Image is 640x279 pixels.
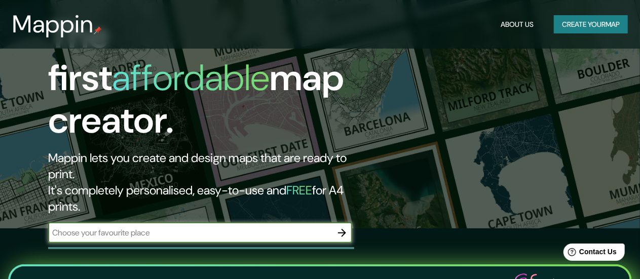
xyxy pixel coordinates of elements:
[48,227,332,238] input: Choose your favourite place
[48,14,368,150] h1: The first map creator.
[112,54,270,101] h1: affordable
[550,240,629,268] iframe: Help widget launcher
[48,150,368,215] h2: Mappin lets you create and design maps that are ready to print. It's completely personalised, eas...
[12,10,94,38] h3: Mappin
[94,26,102,34] img: mappin-pin
[286,182,312,198] h5: FREE
[554,15,628,34] button: Create yourmap
[497,15,538,34] button: About Us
